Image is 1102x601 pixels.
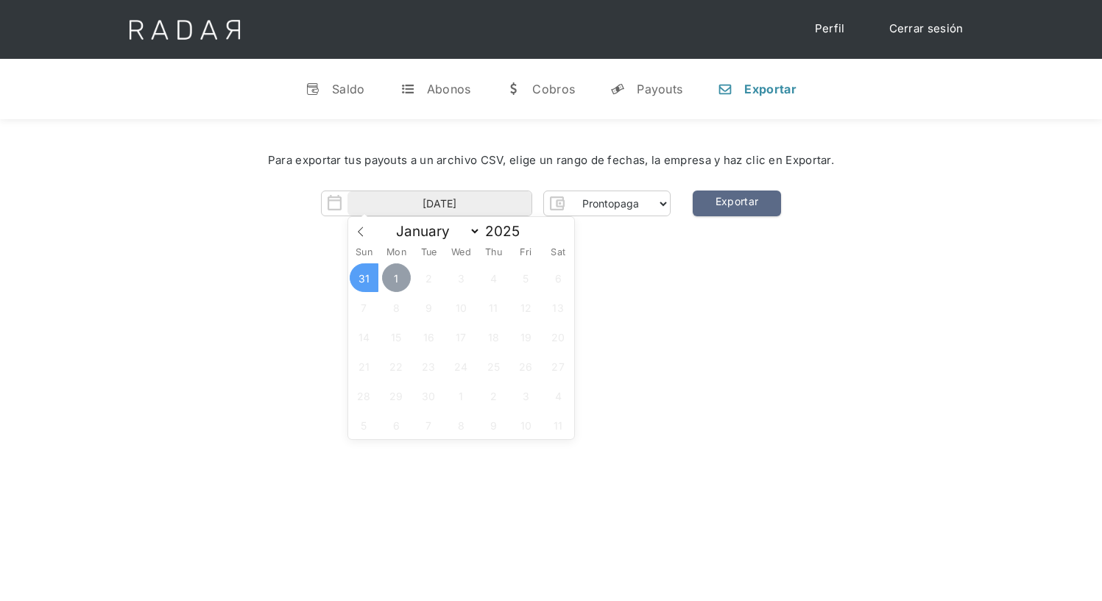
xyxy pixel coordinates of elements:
span: Sat [542,248,574,257]
span: September 17, 2025 [447,322,476,351]
div: y [610,82,625,96]
span: September 8, 2025 [382,293,411,321]
span: Sun [348,248,381,257]
span: October 6, 2025 [382,410,411,439]
span: September 19, 2025 [512,322,540,351]
span: October 4, 2025 [544,381,573,410]
span: October 5, 2025 [350,410,378,439]
a: Exportar [693,191,781,216]
span: September 11, 2025 [479,293,508,321]
span: Fri [509,248,542,257]
span: September 26, 2025 [512,352,540,380]
span: September 24, 2025 [447,352,476,380]
div: t [400,82,415,96]
div: w [506,82,520,96]
span: September 9, 2025 [414,293,443,321]
span: September 14, 2025 [350,322,378,351]
span: September 30, 2025 [414,381,443,410]
div: Exportar [744,82,796,96]
span: September 18, 2025 [479,322,508,351]
input: Year [481,223,534,240]
span: Wed [445,248,477,257]
form: Form [321,191,671,216]
div: Payouts [637,82,682,96]
span: September 10, 2025 [447,293,476,321]
span: September 27, 2025 [544,352,573,380]
span: September 1, 2025 [382,263,411,292]
div: v [305,82,320,96]
span: September 3, 2025 [447,263,476,292]
span: September 29, 2025 [382,381,411,410]
div: n [718,82,732,96]
span: September 5, 2025 [512,263,540,292]
span: September 23, 2025 [414,352,443,380]
span: September 20, 2025 [544,322,573,351]
span: October 7, 2025 [414,410,443,439]
div: Abonos [427,82,471,96]
span: September 13, 2025 [544,293,573,321]
span: September 6, 2025 [544,263,573,292]
div: Para exportar tus payouts a un archivo CSV, elige un rango de fechas, la empresa y haz clic en Ex... [44,152,1058,169]
span: September 2, 2025 [414,263,443,292]
span: October 1, 2025 [447,381,476,410]
span: September 28, 2025 [350,381,378,410]
span: August 31, 2025 [350,263,378,292]
select: Month [389,222,481,241]
div: Cobros [532,82,575,96]
span: September 25, 2025 [479,352,508,380]
span: September 12, 2025 [512,293,540,321]
div: Saldo [332,82,365,96]
span: October 8, 2025 [447,410,476,439]
span: October 9, 2025 [479,410,508,439]
span: October 3, 2025 [512,381,540,410]
span: September 4, 2025 [479,263,508,292]
span: September 15, 2025 [382,322,411,351]
span: September 7, 2025 [350,293,378,321]
span: October 10, 2025 [512,410,540,439]
span: September 16, 2025 [414,322,443,351]
span: Thu [477,248,509,257]
span: Mon [380,248,412,257]
span: Tue [412,248,445,257]
span: October 2, 2025 [479,381,508,410]
span: September 21, 2025 [350,352,378,380]
a: Cerrar sesión [875,15,978,43]
span: September 22, 2025 [382,352,411,380]
span: October 11, 2025 [544,410,573,439]
a: Perfil [800,15,860,43]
